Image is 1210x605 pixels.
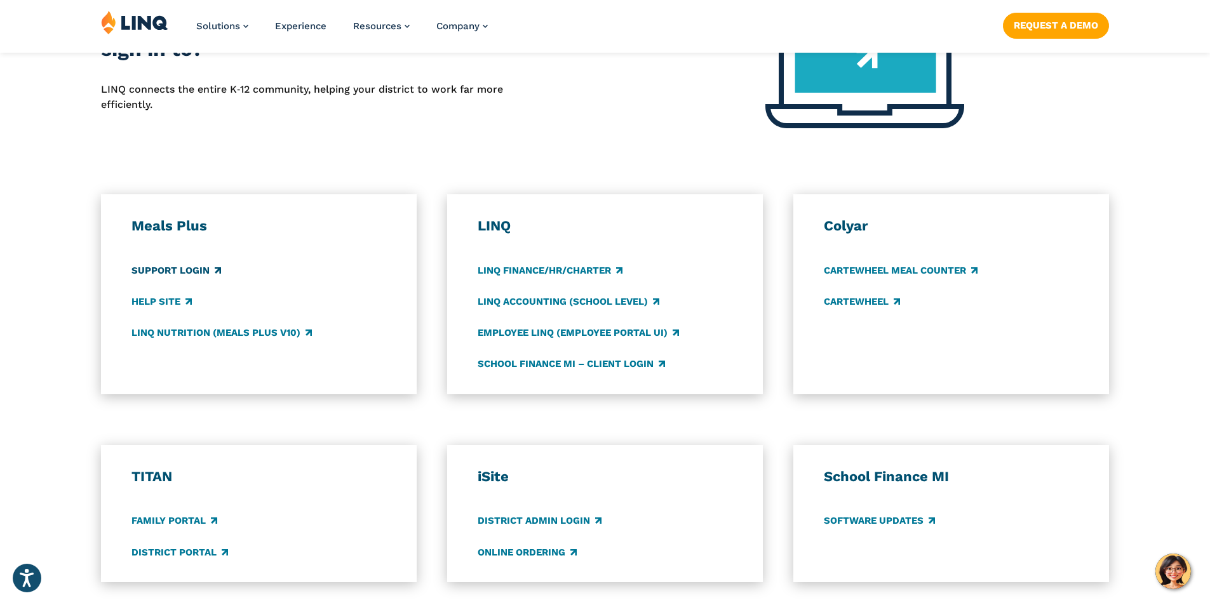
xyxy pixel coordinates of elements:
a: Support Login [131,263,221,277]
span: Resources [353,20,401,32]
nav: Primary Navigation [196,10,488,52]
a: Solutions [196,20,248,32]
a: Request a Demo [1003,13,1109,38]
button: Hello, have a question? Let’s chat. [1155,554,1191,589]
img: LINQ | K‑12 Software [101,10,168,34]
h3: Colyar [824,217,1079,235]
a: CARTEWHEEL Meal Counter [824,263,978,277]
h3: iSite [478,468,733,486]
p: LINQ connects the entire K‑12 community, helping your district to work far more efficiently. [101,82,504,113]
a: School Finance MI – Client Login [478,357,665,371]
a: Experience [275,20,326,32]
a: Software Updates [824,514,935,528]
a: Online Ordering [478,545,577,559]
a: Family Portal [131,514,217,528]
a: LINQ Finance/HR/Charter [478,263,622,277]
h3: LINQ [478,217,733,235]
a: Employee LINQ (Employee Portal UI) [478,326,679,340]
h3: School Finance MI [824,468,1079,486]
a: LINQ Nutrition (Meals Plus v10) [131,326,312,340]
span: Company [436,20,480,32]
a: District Admin Login [478,514,602,528]
a: Resources [353,20,410,32]
nav: Button Navigation [1003,10,1109,38]
h3: TITAN [131,468,387,486]
a: CARTEWHEEL [824,295,900,309]
a: Help Site [131,295,192,309]
h3: Meals Plus [131,217,387,235]
a: Company [436,20,488,32]
span: Solutions [196,20,240,32]
a: District Portal [131,545,228,559]
a: LINQ Accounting (school level) [478,295,659,309]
